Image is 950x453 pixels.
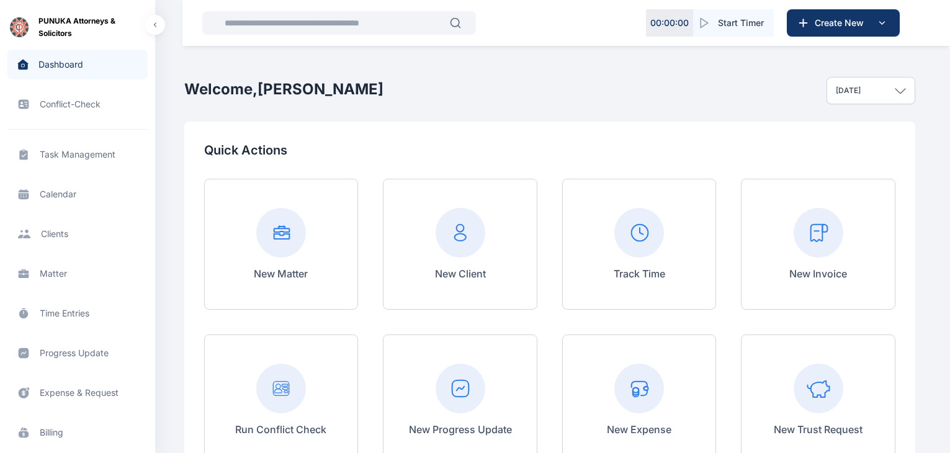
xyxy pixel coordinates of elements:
button: Start Timer [693,9,774,37]
p: New Client [435,266,486,281]
a: dashboard [7,50,148,79]
p: New Matter [254,266,308,281]
p: Track Time [614,266,665,281]
a: conflict-check [7,89,148,119]
a: clients [7,219,148,249]
p: Run Conflict Check [235,422,326,437]
a: progress update [7,338,148,368]
p: [DATE] [836,86,861,96]
h2: Welcome, [PERSON_NAME] [184,79,383,99]
p: New Progress Update [409,422,512,437]
p: New Expense [607,422,671,437]
span: Create New [810,17,874,29]
a: task management [7,140,148,169]
a: calendar [7,179,148,209]
p: 00 : 00 : 00 [650,17,689,29]
span: PUNUKA Attorneys & Solicitors [38,15,145,40]
p: Quick Actions [204,141,895,159]
button: Create New [787,9,900,37]
a: matter [7,259,148,289]
p: New Invoice [789,266,847,281]
a: expense & request [7,378,148,408]
p: New Trust Request [774,422,863,437]
a: billing [7,418,148,447]
span: Start Timer [718,17,764,29]
a: time entries [7,298,148,328]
